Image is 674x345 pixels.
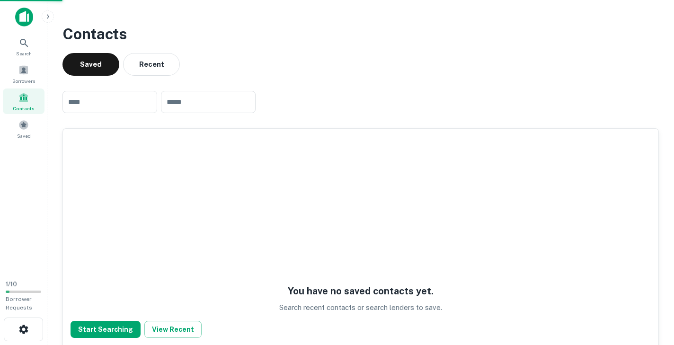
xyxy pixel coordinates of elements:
[71,321,141,338] button: Start Searching
[16,50,32,57] span: Search
[3,34,44,59] a: Search
[15,8,33,27] img: capitalize-icon.png
[62,23,659,45] h3: Contacts
[13,105,35,112] span: Contacts
[288,284,434,298] h5: You have no saved contacts yet.
[123,53,180,76] button: Recent
[3,116,44,142] a: Saved
[17,132,31,140] span: Saved
[3,88,44,114] a: Contacts
[62,53,119,76] button: Saved
[12,77,35,85] span: Borrowers
[3,61,44,87] a: Borrowers
[279,302,442,313] p: Search recent contacts or search lenders to save.
[6,281,17,288] span: 1 / 10
[144,321,202,338] button: View Recent
[6,296,32,311] span: Borrower Requests
[627,269,674,315] iframe: Chat Widget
